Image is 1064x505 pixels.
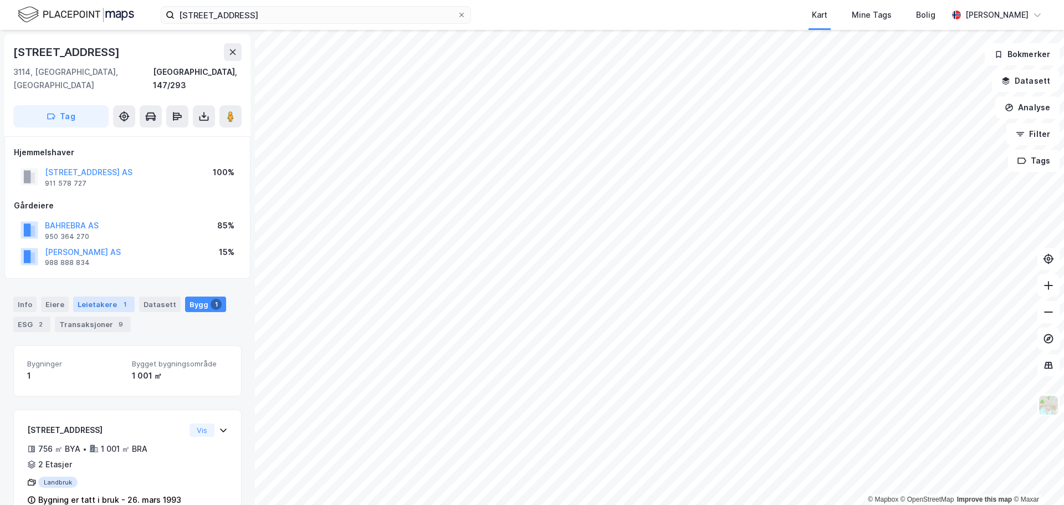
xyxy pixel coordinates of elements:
div: 2 Etasjer [38,458,72,471]
a: OpenStreetMap [901,496,954,503]
button: Analyse [995,96,1060,119]
div: 756 ㎡ BYA [38,442,80,456]
div: 1 [27,369,123,382]
div: 15% [219,246,234,259]
span: Bygget bygningsområde [132,359,228,369]
button: Filter [1006,123,1060,145]
div: Kart [812,8,827,22]
div: 1 001 ㎡ [132,369,228,382]
div: [GEOGRAPHIC_DATA], 147/293 [153,65,242,92]
div: [PERSON_NAME] [965,8,1029,22]
a: Improve this map [957,496,1012,503]
div: ESG [13,317,50,332]
div: 9 [115,319,126,330]
img: Z [1038,395,1059,416]
div: [STREET_ADDRESS] [27,424,185,437]
input: Søk på adresse, matrikkel, gårdeiere, leietakere eller personer [175,7,457,23]
div: Hjemmelshaver [14,146,241,159]
div: [STREET_ADDRESS] [13,43,122,61]
div: Transaksjoner [55,317,131,332]
div: 3114, [GEOGRAPHIC_DATA], [GEOGRAPHIC_DATA] [13,65,153,92]
div: Leietakere [73,297,135,312]
button: Vis [190,424,214,437]
div: • [83,445,87,453]
div: 988 888 834 [45,258,90,267]
div: Mine Tags [852,8,892,22]
a: Mapbox [868,496,898,503]
img: logo.f888ab2527a4732fd821a326f86c7f29.svg [18,5,134,24]
div: 1 [119,299,130,310]
button: Tag [13,105,109,127]
div: Datasett [139,297,181,312]
div: Gårdeiere [14,199,241,212]
div: 1 001 ㎡ BRA [101,442,147,456]
button: Bokmerker [985,43,1060,65]
div: 911 578 727 [45,179,86,188]
div: Bolig [916,8,935,22]
div: Bygg [185,297,226,312]
div: Kontrollprogram for chat [1009,452,1064,505]
div: 2 [35,319,46,330]
button: Tags [1008,150,1060,172]
span: Bygninger [27,359,123,369]
button: Datasett [992,70,1060,92]
div: Eiere [41,297,69,312]
div: 100% [213,166,234,179]
div: 950 364 270 [45,232,89,241]
div: 1 [211,299,222,310]
div: Info [13,297,37,312]
div: 85% [217,219,234,232]
iframe: Chat Widget [1009,452,1064,505]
